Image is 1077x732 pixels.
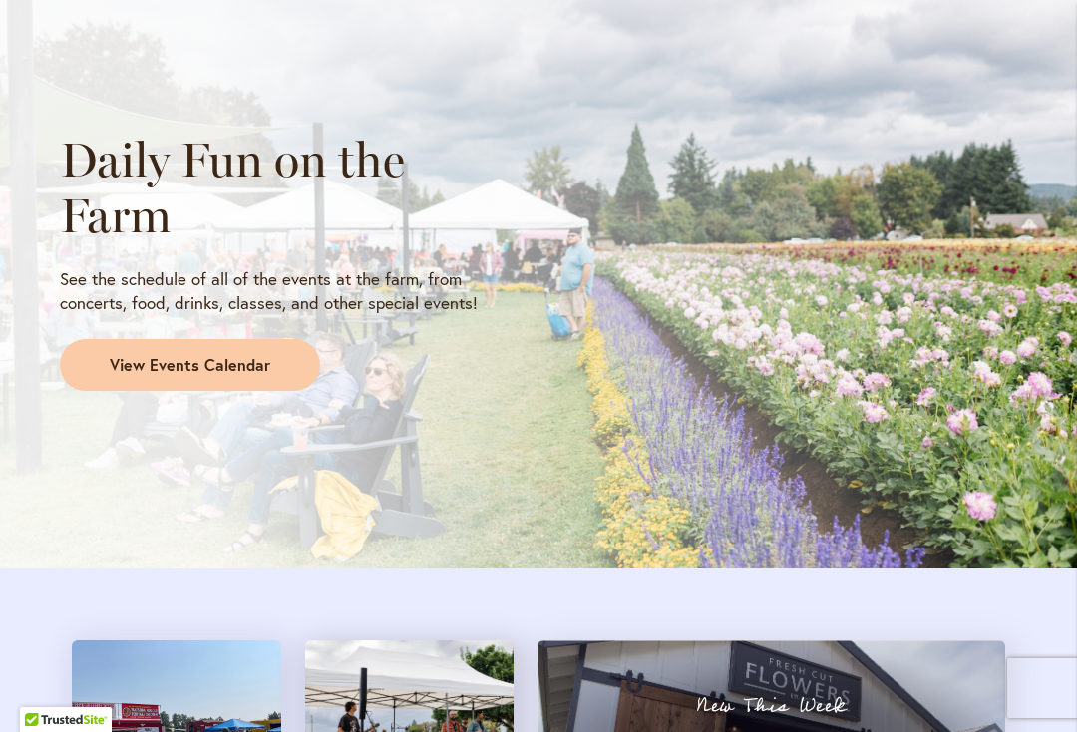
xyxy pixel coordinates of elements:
[60,132,521,243] h2: Daily Fun on the Farm
[60,267,521,315] p: See the schedule of all of the events at the farm, from concerts, food, drinks, classes, and othe...
[110,354,270,377] span: View Events Calendar
[60,339,320,391] a: View Events Calendar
